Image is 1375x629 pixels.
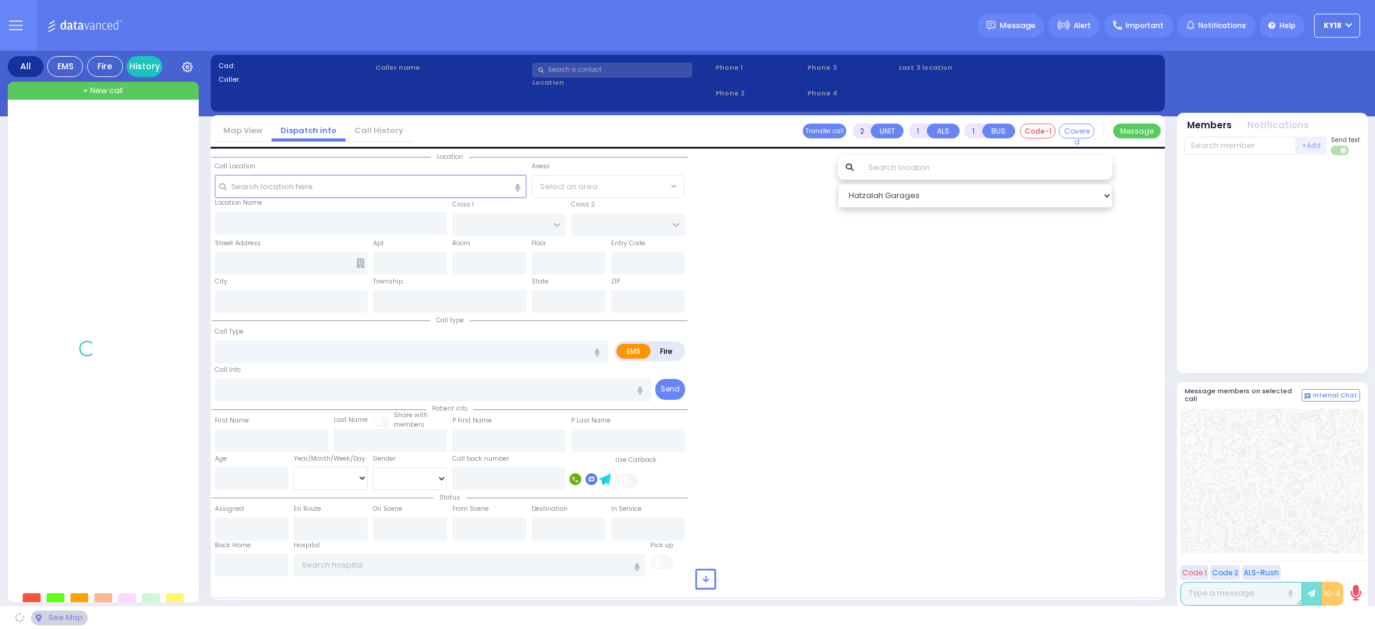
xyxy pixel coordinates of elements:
[346,125,412,136] a: Call History
[83,85,123,97] span: + New call
[452,239,470,248] label: Room
[47,56,83,77] div: EMS
[215,175,526,198] input: Search location here
[532,239,546,248] label: Floor
[452,200,474,209] label: Cross 1
[615,455,656,465] label: Use Callback
[1113,124,1161,138] button: Message
[215,504,244,514] label: Assigned
[871,124,904,138] button: UNIT
[650,541,673,550] label: Pick up
[1331,135,1360,144] span: Send text
[611,277,620,286] label: ZIP
[215,541,251,550] label: Back Home
[214,125,272,136] a: Map View
[272,125,346,136] a: Dispatch info
[373,504,402,514] label: On Scene
[215,454,227,464] label: Age
[215,365,241,375] label: Call Info
[215,277,227,286] label: City
[1305,393,1311,399] img: comment-alt.png
[1210,565,1240,580] button: Code 2
[215,239,261,248] label: Street Address
[861,156,1112,180] input: Search location
[1280,20,1296,31] span: Help
[986,21,995,30] img: message.svg
[716,63,803,73] span: Phone 1
[373,239,384,248] label: Apt
[431,152,469,161] span: Location
[294,541,320,550] label: Hospital
[452,504,489,514] label: From Scene
[1185,137,1296,155] input: Search member
[899,63,1028,73] label: Last 3 location
[1180,565,1208,580] button: Code 1
[294,454,368,464] div: Year/Month/Week/Day
[611,239,645,248] label: Entry Code
[218,75,372,85] label: Caller:
[1242,565,1281,580] button: ALS-Rush
[215,198,262,208] label: Location Name
[294,554,645,576] input: Search hospital
[1059,124,1095,138] button: Covered
[650,344,683,359] label: Fire
[1198,20,1246,31] span: Notifications
[215,327,243,337] label: Call Type
[1000,20,1035,32] span: Message
[1187,119,1232,132] button: Members
[807,63,895,73] span: Phone 3
[215,416,249,425] label: First Name
[807,88,895,98] span: Phone 4
[1126,20,1164,31] span: Important
[655,379,685,400] button: Send
[1302,389,1360,402] button: Internal Chat
[1074,20,1091,31] span: Alert
[452,416,492,425] label: P First Name
[356,258,365,268] span: Other building occupants
[1324,20,1342,31] span: KY18
[452,454,509,464] label: Call back number
[532,504,568,514] label: Destination
[127,56,162,77] a: History
[571,200,595,209] label: Cross 2
[1313,391,1357,400] span: Internal Chat
[31,610,87,625] div: See map
[373,277,403,286] label: Township
[532,78,712,88] label: Location
[532,162,550,171] label: Areas
[540,181,597,193] span: Select an area
[982,124,1015,138] button: BUS
[716,88,803,98] span: Phone 2
[571,416,611,425] label: P Last Name
[394,420,424,429] span: members
[1331,144,1350,156] label: Turn off text
[87,56,123,77] div: Fire
[215,162,255,171] label: Call Location
[611,504,642,514] label: In Service
[47,18,127,33] img: Logo
[616,344,651,359] label: EMS
[8,56,44,77] div: All
[394,411,428,420] small: Share with
[218,61,372,71] label: Cad:
[1247,119,1309,132] button: Notifications
[433,493,466,502] span: Status
[334,415,368,425] label: Last Name
[532,277,548,286] label: State
[430,316,470,325] span: Call type
[803,124,846,138] button: Transfer call
[1020,124,1056,138] button: Code-1
[373,454,396,464] label: Gender
[1185,387,1302,403] h5: Message members on selected call
[1314,14,1360,38] button: KY18
[927,124,960,138] button: ALS
[294,504,321,514] label: En Route
[426,404,473,413] span: Patient info
[375,63,529,73] label: Caller name
[532,63,692,78] input: Search a contact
